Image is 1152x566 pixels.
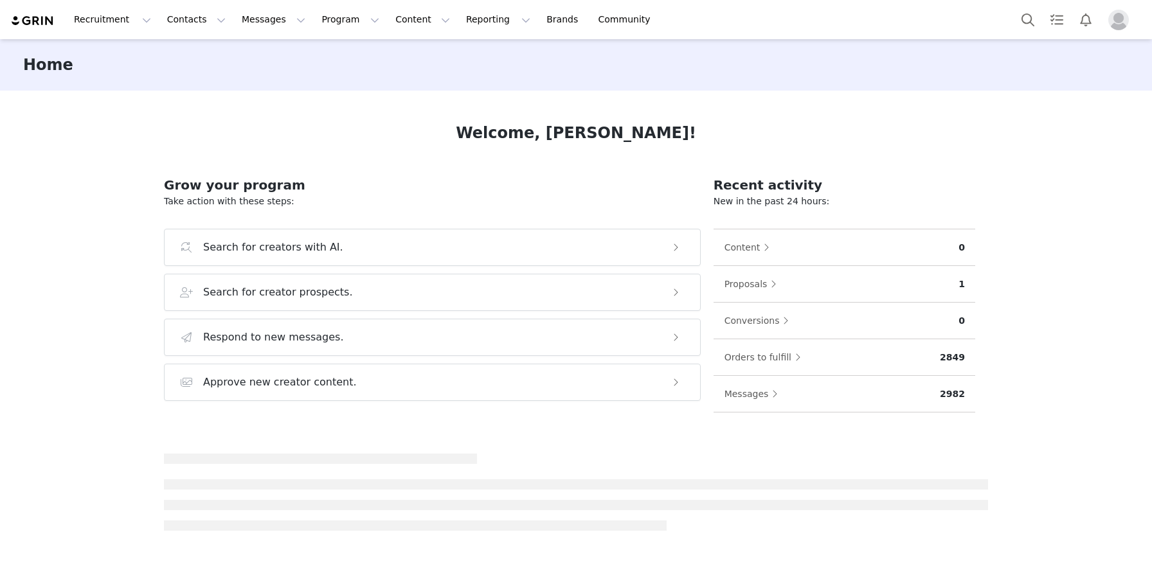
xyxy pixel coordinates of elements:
[164,175,701,195] h2: Grow your program
[724,347,807,367] button: Orders to fulfill
[539,5,589,34] a: Brands
[724,274,784,294] button: Proposals
[940,387,965,401] p: 2982
[1043,5,1071,34] a: Tasks
[66,5,159,34] button: Recruitment
[203,375,357,390] h3: Approve new creator content.
[164,229,701,266] button: Search for creators with AI.
[940,351,965,364] p: 2849
[724,237,777,258] button: Content
[724,384,785,404] button: Messages
[314,5,387,34] button: Program
[164,319,701,356] button: Respond to new messages.
[591,5,664,34] a: Community
[458,5,538,34] button: Reporting
[959,314,965,328] p: 0
[1101,10,1142,30] button: Profile
[714,175,975,195] h2: Recent activity
[1072,5,1100,34] button: Notifications
[164,274,701,311] button: Search for creator prospects.
[959,241,965,254] p: 0
[203,240,343,255] h3: Search for creators with AI.
[388,5,458,34] button: Content
[959,278,965,291] p: 1
[456,121,696,145] h1: Welcome, [PERSON_NAME]!
[203,330,344,345] h3: Respond to new messages.
[1014,5,1042,34] button: Search
[1108,10,1129,30] img: placeholder-profile.jpg
[164,364,701,401] button: Approve new creator content.
[234,5,313,34] button: Messages
[203,285,353,300] h3: Search for creator prospects.
[10,15,55,27] img: grin logo
[164,195,701,208] p: Take action with these steps:
[714,195,975,208] p: New in the past 24 hours:
[724,310,796,331] button: Conversions
[23,53,73,76] h3: Home
[159,5,233,34] button: Contacts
